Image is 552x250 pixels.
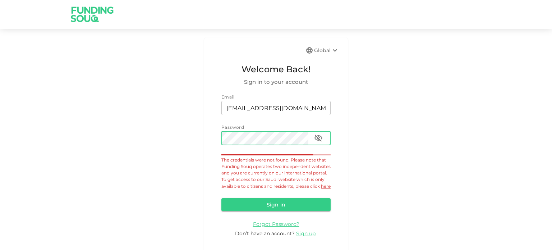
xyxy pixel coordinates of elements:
a: Forgot Password? [253,221,299,227]
span: Sign up [296,230,316,237]
span: Email [221,94,234,100]
a: here [321,183,331,189]
input: password [221,131,308,145]
span: Don’t have an account? [235,230,295,237]
input: email [221,101,331,115]
span: The credentials were not found. Please note that Funding Souq operates two independent websites a... [221,157,331,189]
span: Sign in to your account [221,78,331,86]
span: Welcome Back! [221,63,331,76]
span: Forgot Password? [253,221,299,227]
span: Password [221,124,244,130]
div: Global [314,46,339,55]
button: Sign in [221,198,331,211]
